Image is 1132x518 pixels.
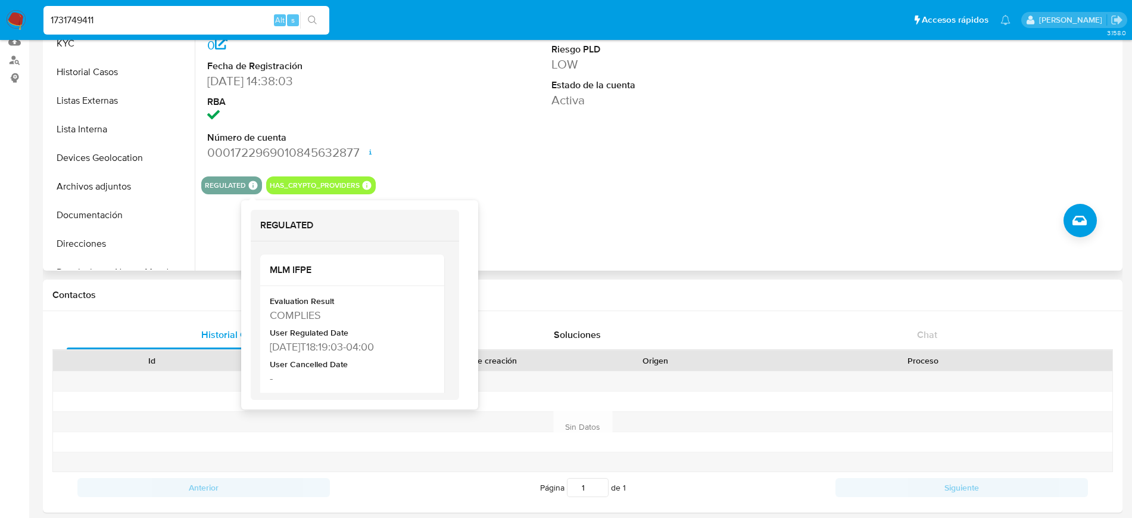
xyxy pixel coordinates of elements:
button: Anterior [77,478,330,497]
dt: Número de cuenta [207,131,425,144]
button: Direcciones [46,229,195,258]
dd: [DATE] 14:38:03 [207,73,425,89]
span: Alt [275,14,285,26]
span: Historial CX [201,328,253,342]
div: User Regulated Date [270,327,432,339]
a: Salir [1111,14,1123,26]
div: User Cancelled Date [270,359,432,371]
h2: MLM IFPE [270,264,435,276]
input: Buscar usuario o caso... [43,13,329,28]
div: - [270,371,432,386]
button: Archivos adjuntos [46,172,195,201]
dt: RBA [207,95,425,108]
dt: Riesgo PLD [551,43,769,56]
div: Origen [586,355,725,367]
span: Chat [917,328,937,342]
div: Fecha de creación [395,355,569,367]
div: Proceso [742,355,1104,367]
div: Id [82,355,222,367]
div: Cancelled Regulation [270,390,432,402]
div: Evaluation Result [270,296,432,308]
dd: 0001722969010845632877 [207,144,425,161]
button: KYC [46,29,195,58]
span: s [291,14,295,26]
div: 2024-03-18T18:19:03-04:00 [270,339,432,354]
button: Lista Interna [46,115,195,144]
h2: REGULATED [260,219,450,231]
span: Accesos rápidos [922,14,988,26]
a: 0f0f0294d4180a596bd2e3913a8d90b0 [207,20,417,54]
p: alan.cervantesmartinez@mercadolibre.com.mx [1039,14,1106,26]
div: COMPLIES [270,308,432,322]
span: Soluciones [554,328,601,342]
span: 1 [623,482,626,494]
button: Siguiente [835,478,1088,497]
button: Restricciones Nuevo Mundo [46,258,195,287]
button: Documentación [46,201,195,229]
button: search-icon [300,12,325,29]
a: Notificaciones [1000,15,1011,25]
button: Devices Geolocation [46,144,195,172]
h1: Contactos [52,289,1113,301]
span: 3.158.0 [1107,28,1126,38]
button: Historial Casos [46,58,195,86]
span: Página de [540,478,626,497]
dd: LOW [551,56,769,73]
dt: Fecha de Registración [207,60,425,73]
dt: Estado de la cuenta [551,79,769,92]
dd: Activa [551,92,769,108]
button: Listas Externas [46,86,195,115]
